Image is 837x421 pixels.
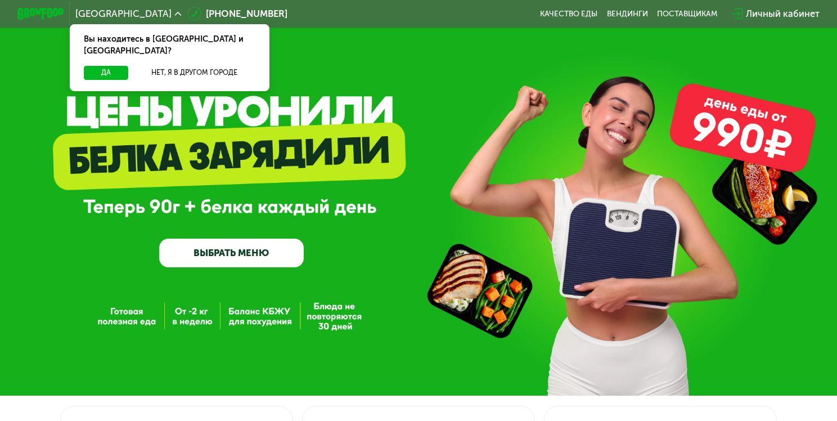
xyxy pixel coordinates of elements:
a: Вендинги [607,9,648,19]
div: поставщикам [657,9,717,19]
button: Нет, я в другом городе [133,66,256,80]
span: [GEOGRAPHIC_DATA] [75,9,172,19]
a: ВЫБРАТЬ МЕНЮ [159,239,304,268]
a: Качество еды [540,9,597,19]
div: Вы находитесь в [GEOGRAPHIC_DATA] и [GEOGRAPHIC_DATA]? [70,24,269,66]
button: Да [84,66,129,80]
a: [PHONE_NUMBER] [187,7,287,21]
div: Личный кабинет [746,7,820,21]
